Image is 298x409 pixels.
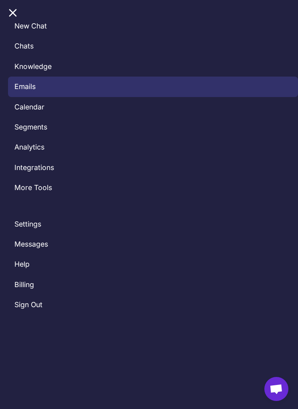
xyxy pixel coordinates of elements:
a: Segments [8,117,298,137]
a: Billing [8,275,298,295]
a: Integrations [8,158,298,178]
a: Emails [8,77,298,97]
button: New Chat [8,16,53,36]
a: Calendar [8,97,298,117]
a: Help [8,254,298,274]
div: More Tools [8,178,298,198]
button: Messages [8,234,54,254]
a: Analytics [8,137,298,157]
a: Open chat [264,377,288,401]
button: Sign Out [8,295,49,315]
a: Settings [8,214,298,234]
a: Chats [8,36,298,56]
a: Knowledge [8,57,298,77]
